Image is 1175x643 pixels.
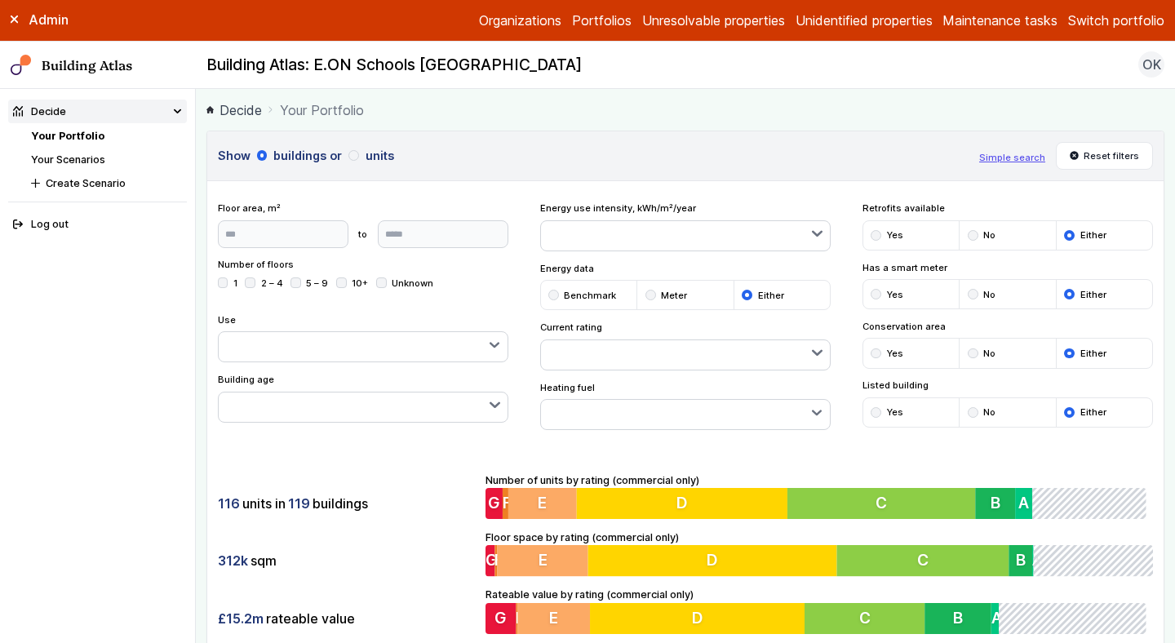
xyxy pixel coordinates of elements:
[1032,551,1043,570] span: A
[206,100,262,120] a: Decide
[486,488,503,519] button: G
[488,493,500,512] span: G
[540,262,831,311] div: Energy data
[486,530,1153,577] div: Floor space by rating (commercial only)
[796,11,933,30] a: Unidentified properties
[862,261,1154,274] span: Has a smart meter
[486,603,517,634] button: G
[503,488,509,519] button: F
[862,202,1154,215] span: Retrofits available
[578,488,791,519] button: D
[13,104,66,119] div: Decide
[679,493,690,512] span: D
[979,151,1045,164] button: Simple search
[495,545,498,576] button: F
[8,100,188,123] summary: Decide
[996,608,1007,627] span: A
[486,472,1153,520] div: Number of units by rating (commercial only)
[958,608,968,627] span: B
[218,220,509,248] form: to
[588,545,837,576] button: D
[495,551,504,570] span: F
[1142,55,1161,74] span: OK
[540,202,831,251] div: Energy use intensity, kWh/m²/year
[503,493,512,512] span: F
[929,603,996,634] button: B
[996,603,1004,634] button: A
[1138,51,1164,78] button: OK
[280,100,364,120] span: Your Portfolio
[218,494,240,512] span: 116
[218,373,509,423] div: Building age
[218,488,476,519] div: units in buildings
[218,147,969,165] h3: Show
[862,320,1154,333] span: Conservation area
[592,603,809,634] button: D
[1056,142,1154,170] button: Reset filters
[518,603,592,634] button: E
[11,55,32,76] img: main-0bbd2752.svg
[218,545,476,576] div: sqm
[495,608,508,627] span: G
[218,552,248,570] span: 312k
[517,603,518,634] button: F
[486,551,498,570] span: G
[942,11,1057,30] a: Maintenance tasks
[1021,488,1038,519] button: A
[26,171,187,195] button: Create Scenario
[8,213,188,237] button: Log out
[1032,545,1033,576] button: A
[479,11,561,30] a: Organizations
[791,488,981,519] button: C
[808,603,929,634] button: C
[218,202,509,247] div: Floor area, m²
[486,587,1153,634] div: Rateable value by rating (commercial only)
[517,608,525,627] span: F
[837,545,1009,576] button: C
[486,545,494,576] button: G
[572,11,632,30] a: Portfolios
[642,11,785,30] a: Unresolvable properties
[1024,493,1035,512] span: A
[550,608,559,627] span: E
[31,153,105,166] a: Your Scenarios
[539,493,548,512] span: E
[498,545,588,576] button: E
[218,603,476,634] div: rateable value
[1016,551,1026,570] span: B
[540,381,831,431] div: Heating fuel
[996,493,1006,512] span: B
[981,488,1021,519] button: B
[917,551,929,570] span: C
[509,488,579,519] button: E
[206,55,582,76] h2: Building Atlas: E.ON Schools [GEOGRAPHIC_DATA]
[539,551,548,570] span: E
[1068,11,1164,30] button: Switch portfolio
[863,608,875,627] span: C
[880,493,891,512] span: C
[218,610,264,627] span: £15.2m
[694,608,706,627] span: D
[1009,545,1033,576] button: B
[31,130,104,142] a: Your Portfolio
[707,551,718,570] span: D
[862,379,1154,392] span: Listed building
[218,258,509,302] div: Number of floors
[218,313,509,363] div: Use
[288,494,310,512] span: 119
[540,321,831,370] div: Current rating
